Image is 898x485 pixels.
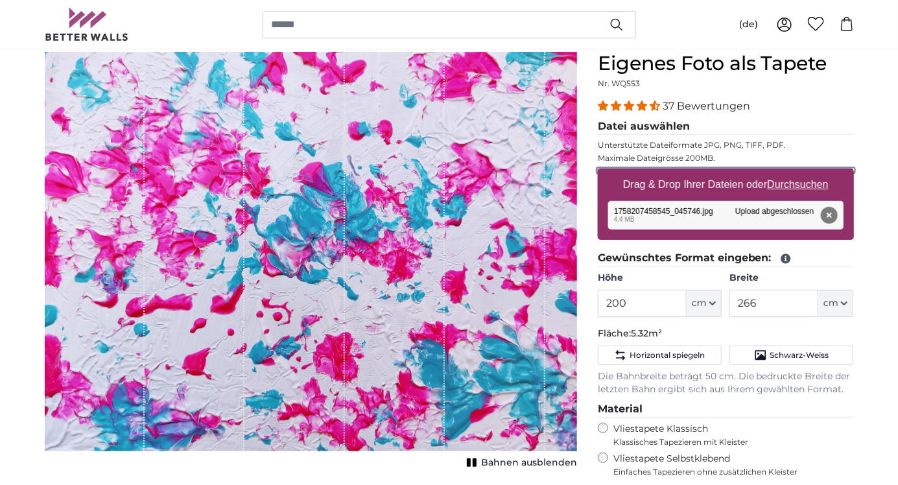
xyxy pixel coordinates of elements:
p: Unterstützte Dateiformate JPG, PNG, TIFF, PDF. [598,140,854,150]
label: Vliestapete Klassisch [613,423,843,447]
span: Klassisches Tapezieren mit Kleister [613,437,843,447]
button: Horizontal spiegeln [598,346,722,365]
button: cm [687,290,722,317]
legend: Material [598,401,854,418]
span: 5.32m² [631,327,662,339]
span: 4.32 stars [598,100,663,112]
span: Schwarz-Weiss [770,350,829,361]
span: Einfaches Tapezieren ohne zusätzlichen Kleister [613,467,854,477]
legend: Gewünschtes Format eingeben: [598,250,854,266]
label: Vliestapete Selbstklebend [613,453,854,477]
label: Höhe [598,272,722,285]
legend: Datei auswählen [598,119,854,135]
button: (de) [729,13,769,36]
img: Betterwalls [45,8,129,41]
h1: Eigenes Foto als Tapete [598,52,854,75]
span: cm [692,297,707,310]
div: 1 of 1 [45,52,577,472]
span: cm [823,297,838,310]
button: Schwarz-Weiss [729,346,853,365]
u: Durchsuchen [767,179,828,190]
label: Breite [729,272,853,285]
label: Drag & Drop Ihrer Dateien oder [618,172,834,198]
p: Maximale Dateigrösse 200MB. [598,153,854,163]
p: Fläche: [598,327,854,340]
span: Nr. WQ553 [598,78,640,88]
span: Horizontal spiegeln [630,350,705,361]
button: Bahnen ausblenden [463,454,577,472]
span: Bahnen ausblenden [481,456,577,469]
span: 37 Bewertungen [663,100,750,112]
button: cm [818,290,853,317]
p: Die Bahnbreite beträgt 50 cm. Die bedruckte Breite der letzten Bahn ergibt sich aus Ihrem gewählt... [598,370,854,396]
